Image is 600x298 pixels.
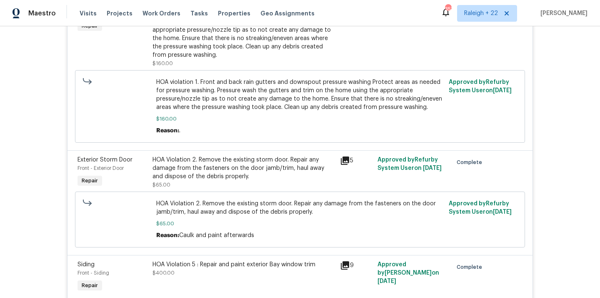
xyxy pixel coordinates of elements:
[156,128,179,134] span: Reason:
[80,9,97,18] span: Visits
[156,220,444,228] span: $65.00
[179,232,254,238] span: Caulk and paint afterwards
[152,270,175,275] span: $400.00
[156,232,179,238] span: Reason:
[377,262,439,284] span: Approved by [PERSON_NAME] on
[152,156,335,181] div: HOA Violation 2. Remove the existing storm door. Repair any damage from the fasteners on the door...
[377,157,442,171] span: Approved by Refurby System User on
[152,182,170,187] span: $65.00
[218,9,250,18] span: Properties
[493,209,512,215] span: [DATE]
[190,10,208,16] span: Tasks
[77,262,95,268] span: Siding
[156,115,444,123] span: $160.00
[77,270,109,275] span: Front - Siding
[179,128,180,134] span: .
[377,278,396,284] span: [DATE]
[457,263,485,271] span: Complete
[77,166,124,171] span: Front - Exterior Door
[423,165,442,171] span: [DATE]
[156,200,444,216] span: HOA Violation 2. Remove the existing storm door. Repair any damage from the fasteners on the door...
[28,9,56,18] span: Maestro
[78,177,101,185] span: Repair
[493,88,512,93] span: [DATE]
[340,156,372,166] div: 5
[449,201,512,215] span: Approved by Refurby System User on
[260,9,315,18] span: Geo Assignments
[142,9,180,18] span: Work Orders
[107,9,132,18] span: Projects
[340,260,372,270] div: 9
[152,61,173,66] span: $160.00
[152,260,335,269] div: HOA Violation 5 : Repair and paint exterior Bay window trim
[457,158,485,167] span: Complete
[445,5,451,13] div: 357
[78,281,101,290] span: Repair
[152,1,335,59] div: HOA violation 1. Front and back rain gutters and downspout pressure washing Protect areas as need...
[449,79,512,93] span: Approved by Refurby System User on
[77,157,132,163] span: Exterior Storm Door
[537,9,587,18] span: [PERSON_NAME]
[464,9,498,18] span: Raleigh + 22
[156,78,444,111] span: HOA violation 1. Front and back rain gutters and downspout pressure washing Protect areas as need...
